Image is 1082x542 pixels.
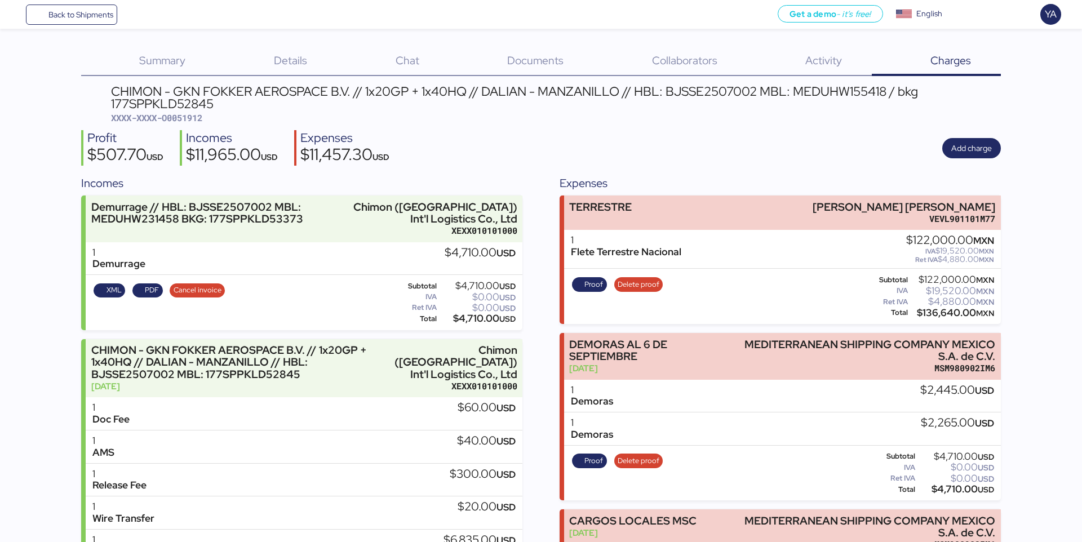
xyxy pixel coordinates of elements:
span: USD [975,417,994,429]
span: MXN [976,308,994,318]
div: $4,710.00 [439,282,516,290]
span: USD [147,152,163,162]
span: USD [978,474,994,484]
div: Profit [87,130,163,146]
div: $20.00 [458,501,516,513]
div: 1 [92,402,130,414]
div: Release Fee [92,479,147,491]
button: Delete proof [614,277,663,292]
div: $122,000.00 [906,234,994,247]
div: $60.00 [458,402,516,414]
span: IVA [925,247,935,256]
div: $0.00 [439,293,516,301]
span: MXN [979,247,994,256]
div: IVA [872,287,908,295]
button: Delete proof [614,454,663,468]
div: AMS [92,447,114,459]
span: USD [499,281,516,291]
div: 1 [92,501,154,513]
div: Total [394,315,437,323]
div: $19,520.00 [906,247,994,255]
span: Proof [584,278,603,291]
span: Back to Shipments [48,8,113,21]
span: USD [499,292,516,303]
span: Delete proof [618,278,659,291]
div: Ret IVA [872,474,915,482]
span: XML [107,284,122,296]
div: [DATE] [91,380,389,392]
span: USD [978,452,994,462]
span: USD [496,435,516,447]
div: MEDITERRANEAN SHIPPING COMPANY MEXICO S.A. de C.V. [740,339,996,362]
div: $2,445.00 [920,384,994,397]
div: 1 [92,468,147,480]
div: $4,710.00 [439,314,516,323]
span: USD [499,303,516,313]
button: Menu [7,5,26,24]
div: $4,710.00 [445,247,516,259]
div: $4,710.00 [917,452,994,461]
span: Ret IVA [915,255,938,264]
div: Subtotal [872,452,915,460]
div: Demurrage // HBL: BJSSE2507002 MBL: MEDUHW231458 BKG: 177SPPKLD53373 [91,201,347,225]
div: Chimon ([GEOGRAPHIC_DATA]) Int'l Logistics Co., Ltd [394,344,517,380]
div: Ret IVA [394,304,437,312]
span: USD [496,402,516,414]
div: $11,965.00 [186,146,278,166]
span: MXN [976,286,994,296]
div: MEDITERRANEAN SHIPPING COMPANY MEXICO S.A. de C.V. [740,515,996,539]
span: MXN [976,297,994,307]
span: USD [496,468,516,481]
div: [DATE] [569,527,697,539]
span: USD [975,384,994,397]
button: XML [94,283,125,298]
span: USD [499,314,516,324]
div: Subtotal [394,282,437,290]
div: $0.00 [439,304,516,312]
span: Add charge [951,141,992,155]
div: Ret IVA [872,298,908,306]
button: Add charge [942,138,1001,158]
span: Proof [584,455,603,467]
button: Proof [572,454,607,468]
span: Delete proof [618,455,659,467]
span: Summary [139,53,185,68]
div: $2,265.00 [921,417,994,429]
div: 1 [571,234,681,246]
button: Cancel invoice [170,283,225,298]
div: XEXX010101000 [352,225,517,237]
div: $300.00 [450,468,516,481]
div: $19,520.00 [910,287,994,295]
span: MXN [973,234,994,247]
div: Doc Fee [92,414,130,425]
span: MXN [976,275,994,285]
div: $11,457.30 [300,146,389,166]
div: Wire Transfer [92,513,154,525]
span: USD [978,485,994,495]
div: Incomes [81,175,522,192]
span: USD [373,152,389,162]
div: [PERSON_NAME] [PERSON_NAME] [813,201,995,213]
div: CARGOS LOCALES MSC [569,515,697,527]
div: Incomes [186,130,278,146]
div: $0.00 [917,474,994,483]
div: 1 [571,417,613,429]
div: [DATE] [569,362,734,374]
div: 1 [92,247,145,259]
span: Collaborators [652,53,717,68]
span: MXN [979,255,994,264]
span: USD [496,501,516,513]
div: DEMORAS AL 6 DE SEPTIEMBRE [569,339,734,362]
button: PDF [132,283,163,298]
span: PDF [145,284,159,296]
div: IVA [872,464,915,472]
div: Demurrage [92,258,145,270]
span: USD [978,463,994,473]
span: Chat [396,53,419,68]
div: Expenses [300,130,389,146]
div: Subtotal [872,276,908,284]
div: Chimon ([GEOGRAPHIC_DATA]) Int'l Logistics Co., Ltd [352,201,517,225]
span: YA [1045,7,1057,21]
div: TERRESTRE [569,201,632,213]
div: IVA [394,293,437,301]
